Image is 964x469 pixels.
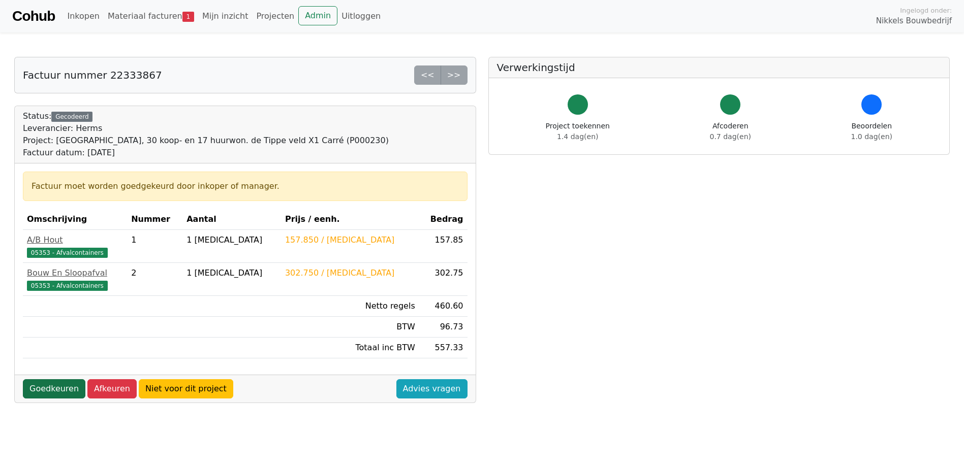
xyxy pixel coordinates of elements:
div: 302.750 / [MEDICAL_DATA] [285,267,415,279]
a: Niet voor dit project [139,379,233,398]
div: 1 [MEDICAL_DATA] [186,234,277,246]
td: 1 [127,230,182,263]
h5: Factuur nummer 22333867 [23,69,162,81]
div: 157.850 / [MEDICAL_DATA] [285,234,415,246]
th: Nummer [127,209,182,230]
td: Totaal inc BTW [281,338,419,358]
th: Aantal [182,209,281,230]
div: Bouw En Sloopafval [27,267,123,279]
td: 460.60 [419,296,468,317]
span: 1.0 dag(en) [851,132,892,141]
td: BTW [281,317,419,338]
td: 96.73 [419,317,468,338]
h5: Verwerkingstijd [497,61,942,74]
div: A/B Hout [27,234,123,246]
td: 157.85 [419,230,468,263]
a: Goedkeuren [23,379,85,398]
a: Inkopen [63,6,103,26]
a: Admin [298,6,337,25]
span: 0.7 dag(en) [710,132,751,141]
div: Factuur datum: [DATE] [23,147,389,159]
a: A/B Hout05353 - Afvalcontainers [27,234,123,258]
a: Mijn inzicht [198,6,253,26]
div: Afcoderen [710,121,751,142]
a: Afkeuren [87,379,137,398]
span: Nikkels Bouwbedrijf [876,15,952,27]
a: Uitloggen [337,6,385,26]
div: Leverancier: Herms [23,122,389,135]
span: 1.4 dag(en) [557,132,598,141]
span: 05353 - Afvalcontainers [27,248,108,258]
div: Factuur moet worden goedgekeurd door inkoper of manager. [32,180,459,192]
span: 05353 - Afvalcontainers [27,281,108,291]
span: 1 [182,12,194,22]
div: Beoordelen [851,121,892,142]
a: Cohub [12,4,55,28]
a: Projecten [252,6,298,26]
div: Project toekennen [546,121,610,142]
td: 557.33 [419,338,468,358]
a: Advies vragen [396,379,468,398]
a: Materiaal facturen1 [104,6,198,26]
th: Bedrag [419,209,468,230]
div: Status: [23,110,389,159]
td: Netto regels [281,296,419,317]
a: Bouw En Sloopafval05353 - Afvalcontainers [27,267,123,291]
td: 302.75 [419,263,468,296]
div: 1 [MEDICAL_DATA] [186,267,277,279]
span: Ingelogd onder: [900,6,952,15]
th: Omschrijving [23,209,127,230]
th: Prijs / eenh. [281,209,419,230]
div: Project: [GEOGRAPHIC_DATA], 30 koop- en 17 huurwon. de Tippe veld X1 Carré (P000230) [23,135,389,147]
td: 2 [127,263,182,296]
div: Gecodeerd [51,112,92,122]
